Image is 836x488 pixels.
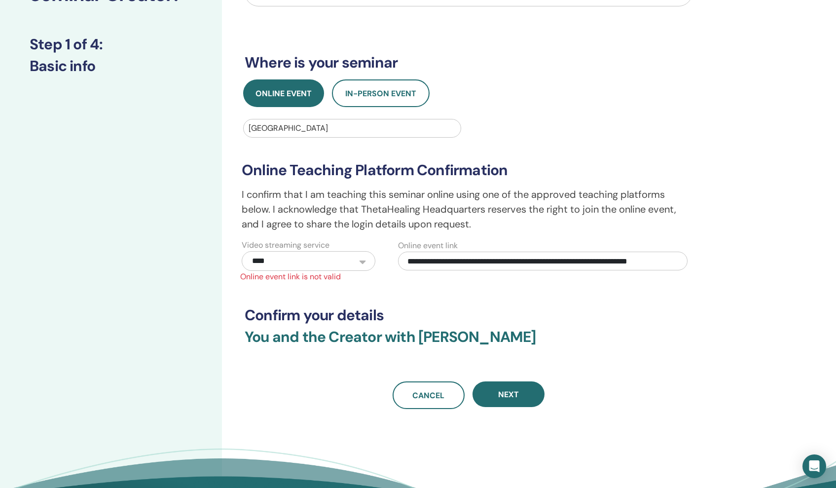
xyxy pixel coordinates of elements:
h3: Step 1 of 4 : [30,36,192,53]
span: Online Event [255,88,312,99]
h3: Where is your seminar [245,54,692,72]
a: Cancel [393,381,465,409]
h3: You and the Creator with [PERSON_NAME] [245,328,692,358]
div: Open Intercom Messenger [802,454,826,478]
button: In-Person Event [332,79,430,107]
span: Cancel [412,390,444,401]
h3: Confirm your details [245,306,692,324]
h3: Basic info [30,57,192,75]
label: Online event link [398,240,458,252]
button: Online Event [243,79,324,107]
button: Next [473,381,545,407]
p: I confirm that I am teaching this seminar online using one of the approved teaching platforms bel... [242,187,695,231]
span: Next [498,389,519,400]
span: In-Person Event [345,88,416,99]
label: Video streaming service [242,239,329,251]
h3: Online Teaching Platform Confirmation [242,161,695,179]
span: Online event link is not valid [234,271,703,283]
